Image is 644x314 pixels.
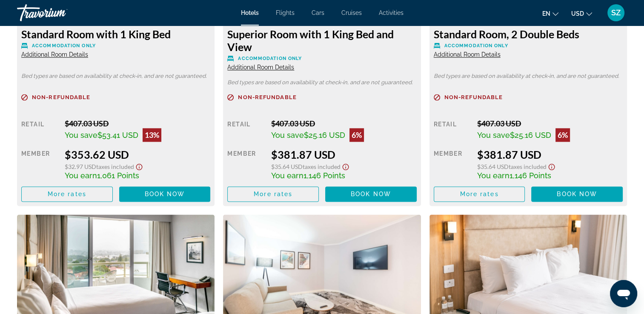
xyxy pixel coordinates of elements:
span: Book now [145,191,185,197]
span: You save [271,131,304,140]
button: More rates [434,186,525,202]
span: USD [571,10,584,17]
a: Travorium [17,2,102,24]
a: Cars [312,9,324,16]
div: 13% [143,128,161,142]
a: Cruises [341,9,362,16]
span: 1,146 Points [303,171,345,180]
p: Bed types are based on availability at check-in, and are not guaranteed. [434,73,623,79]
p: Bed types are based on availability at check-in, and are not guaranteed. [21,73,210,79]
a: Hotels [241,9,259,16]
span: Accommodation Only [444,43,508,49]
span: You earn [477,171,509,180]
button: User Menu [605,4,627,22]
span: Taxes included [303,163,341,170]
div: $381.87 USD [477,148,623,161]
div: Retail [21,119,58,142]
a: Activities [379,9,404,16]
span: SZ [611,9,621,17]
span: $25.16 USD [304,131,345,140]
span: $35.64 USD [271,163,303,170]
div: $407.03 USD [271,119,417,128]
button: Show Taxes and Fees disclaimer [547,161,557,171]
span: 1,061 Points [97,171,139,180]
button: Book now [531,186,623,202]
div: Retail [434,119,471,142]
iframe: Кнопка запуска окна обмена сообщениями [610,280,637,307]
span: You earn [65,171,97,180]
button: Show Taxes and Fees disclaimer [134,161,144,171]
h3: Superior Room with 1 King Bed and View [227,28,416,53]
span: You save [65,131,97,140]
button: Book now [325,186,417,202]
div: Member [21,148,58,180]
span: Additional Room Details [21,51,88,58]
span: 1,146 Points [509,171,551,180]
span: More rates [254,191,292,197]
span: Book now [557,191,597,197]
span: $53.41 USD [97,131,138,140]
span: Non-refundable [238,94,296,100]
span: Additional Room Details [434,51,501,58]
button: More rates [227,186,319,202]
button: Change currency [571,7,592,20]
span: You save [477,131,510,140]
div: $407.03 USD [477,119,623,128]
button: Show Taxes and Fees disclaimer [341,161,351,171]
div: Member [227,148,264,180]
span: $35.64 USD [477,163,509,170]
p: Bed types are based on availability at check-in, and are not guaranteed. [227,80,416,86]
div: $353.62 USD [65,148,210,161]
span: Accommodation Only [238,56,302,61]
h3: Standard Room, 2 Double Beds [434,28,623,40]
button: Change language [542,7,558,20]
div: $407.03 USD [65,119,210,128]
div: 6% [349,128,364,142]
span: Taxes included [96,163,134,170]
span: Non-refundable [32,94,90,100]
span: Additional Room Details [227,64,294,71]
div: $381.87 USD [271,148,417,161]
button: More rates [21,186,113,202]
span: Taxes included [509,163,547,170]
span: $32.97 USD [65,163,96,170]
span: More rates [460,191,498,197]
span: You earn [271,171,303,180]
span: Accommodation Only [32,43,96,49]
span: More rates [48,191,86,197]
span: Non-refundable [444,94,503,100]
h3: Standard Room with 1 King Bed [21,28,210,40]
div: Member [434,148,471,180]
a: Flights [276,9,295,16]
div: 6% [555,128,570,142]
div: Retail [227,119,264,142]
span: en [542,10,550,17]
button: Book now [119,186,211,202]
span: $25.16 USD [510,131,551,140]
span: Book now [351,191,391,197]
